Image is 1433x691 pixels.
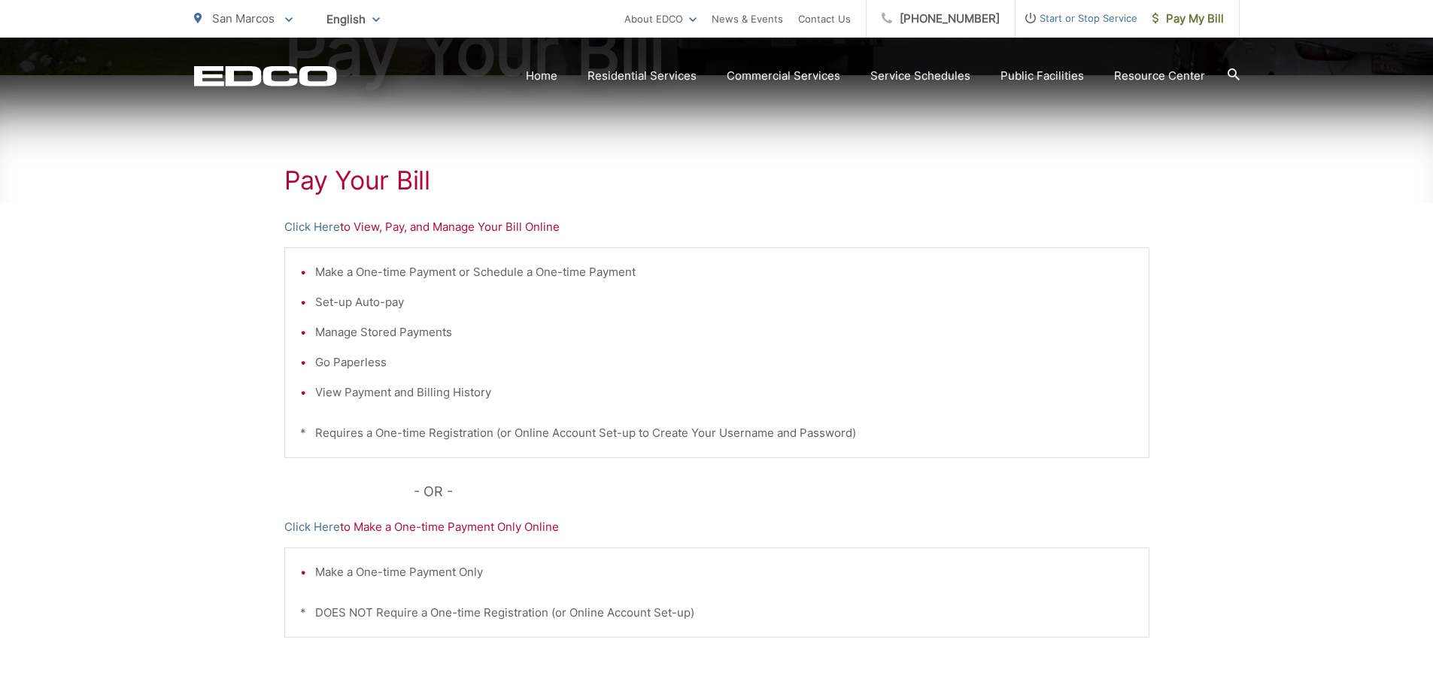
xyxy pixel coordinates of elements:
h1: Pay Your Bill [284,165,1149,195]
p: - OR - [414,480,1149,503]
a: Click Here [284,218,340,236]
p: to View, Pay, and Manage Your Bill Online [284,218,1149,236]
a: Resource Center [1114,67,1205,85]
a: News & Events [712,10,783,28]
span: English [315,6,391,32]
a: Contact Us [798,10,851,28]
span: Pay My Bill [1152,10,1224,28]
li: Go Paperless [315,353,1134,371]
p: * Requires a One-time Registration (or Online Account Set-up to Create Your Username and Password) [300,424,1134,442]
p: * DOES NOT Require a One-time Registration (or Online Account Set-up) [300,604,1134,622]
p: to Make a One-time Payment Only Online [284,518,1149,536]
a: Residential Services [587,67,697,85]
li: Make a One-time Payment or Schedule a One-time Payment [315,263,1134,281]
a: Home [526,67,557,85]
a: Service Schedules [870,67,970,85]
span: San Marcos [212,11,275,26]
li: Manage Stored Payments [315,323,1134,341]
li: Set-up Auto-pay [315,293,1134,311]
a: Public Facilities [1000,67,1084,85]
a: EDCD logo. Return to the homepage. [194,65,337,86]
a: Click Here [284,518,340,536]
a: About EDCO [624,10,697,28]
a: Commercial Services [727,67,840,85]
li: Make a One-time Payment Only [315,563,1134,581]
li: View Payment and Billing History [315,383,1134,402]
